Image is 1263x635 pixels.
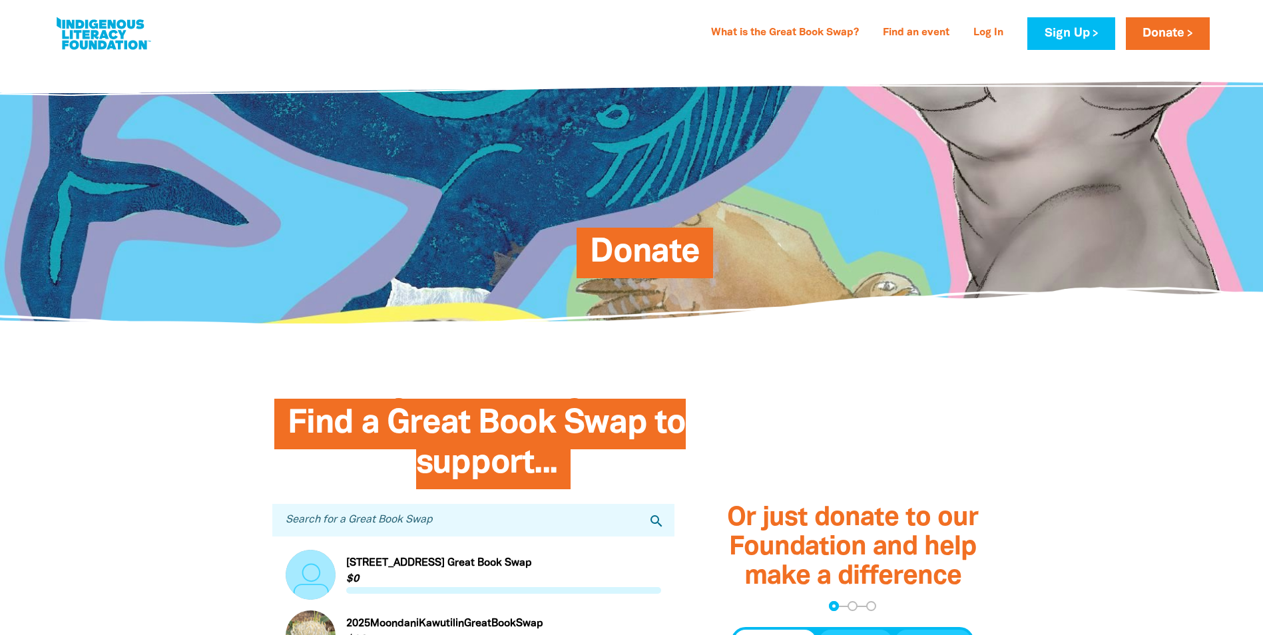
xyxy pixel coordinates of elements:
[288,409,686,489] span: Find a Great Book Swap to support...
[590,238,700,278] span: Donate
[1126,17,1210,50] a: Donate
[648,513,664,529] i: search
[829,601,839,611] button: Navigate to step 1 of 3 to enter your donation amount
[866,601,876,611] button: Navigate to step 3 of 3 to enter your payment details
[727,506,978,589] span: Or just donate to our Foundation and help make a difference
[965,23,1011,44] a: Log In
[703,23,867,44] a: What is the Great Book Swap?
[875,23,957,44] a: Find an event
[1027,17,1115,50] a: Sign Up
[848,601,858,611] button: Navigate to step 2 of 3 to enter your details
